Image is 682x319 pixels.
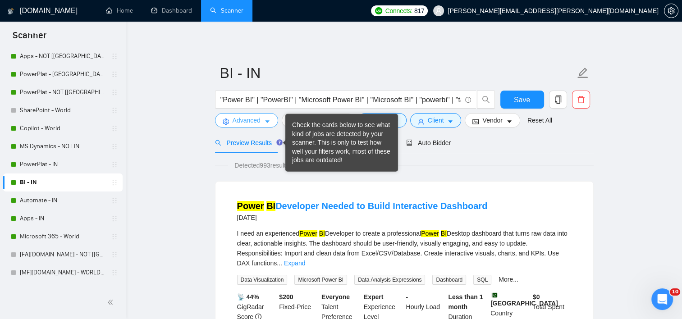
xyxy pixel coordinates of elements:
span: caret-down [447,118,453,125]
img: logo [8,4,14,18]
div: I need an experienced Developer to create a professional Desktop dashboard that turns raw data in... [237,228,572,268]
span: holder [111,215,118,222]
span: Dashboard [432,275,466,285]
button: settingAdvancedcaret-down [215,113,278,128]
span: holder [111,197,118,204]
span: holder [111,143,118,150]
a: searchScanner [210,7,243,14]
span: holder [111,251,118,258]
iframe: Intercom live chat [651,288,673,310]
a: PowerPlat - [GEOGRAPHIC_DATA], [GEOGRAPHIC_DATA], [GEOGRAPHIC_DATA] [20,65,105,83]
span: holder [111,53,118,60]
span: search [215,140,221,146]
span: holder [111,161,118,168]
span: user [435,8,442,14]
span: holder [111,125,118,132]
mark: Power [299,230,317,237]
span: Client [428,115,444,125]
button: barsJob Categorycaret-down [282,113,354,128]
span: Scanner [5,29,54,48]
div: Check the cards below to see what kind of jobs are detected by your scanner. This is only to test... [292,121,391,165]
input: Search Freelance Jobs... [220,94,461,105]
span: double-left [107,298,116,307]
span: holder [111,89,118,96]
a: [FA][DOMAIN_NAME] - NOT [[GEOGRAPHIC_DATA], CAN, [GEOGRAPHIC_DATA]] - No AI [20,246,105,264]
a: dashboardDashboard [151,7,192,14]
button: search [477,91,495,109]
mark: BI [441,230,447,237]
span: holder [111,233,118,240]
a: Power BIDeveloper Needed to Build Interactive Dashboard [237,201,488,211]
span: holder [111,179,118,186]
a: SharePoint - World [20,101,105,119]
span: Auto Bidder [406,139,451,146]
a: homeHome [106,7,133,14]
mark: BI [319,230,325,237]
button: setting [664,4,678,18]
a: [DD]Make&Zapier - US, [GEOGRAPHIC_DATA], [GEOGRAPHIC_DATA] [20,282,105,300]
span: Connects: [385,6,412,16]
img: upwork-logo.png [375,7,382,14]
b: - [406,293,408,301]
a: [MF][DOMAIN_NAME] - WORLD - No AI [20,264,105,282]
a: Apps - IN [20,210,105,228]
span: Advanced [233,115,261,125]
button: idcardVendorcaret-down [465,113,520,128]
div: Tooltip anchor [275,138,284,146]
span: Detected 993 results (1.64 seconds) [228,160,339,170]
b: Less than 1 month [448,293,483,310]
button: userClientcaret-down [410,113,462,128]
span: Save [514,94,530,105]
a: MS Dynamics - NOT IN [20,137,105,155]
b: Everyone [321,293,350,301]
b: Expert [364,293,384,301]
span: Microsoft Power BI [294,275,347,285]
mark: Power [421,230,439,237]
a: Apps - NOT [[GEOGRAPHIC_DATA], CAN, [GEOGRAPHIC_DATA]] [20,47,105,65]
b: [GEOGRAPHIC_DATA] [490,292,558,307]
button: folderJobscaret-down [358,113,407,128]
span: search [477,96,494,104]
span: idcard [472,118,479,125]
span: edit [577,67,589,79]
a: PowerPlat - NOT [[GEOGRAPHIC_DATA], CAN, [GEOGRAPHIC_DATA]] [20,83,105,101]
span: copy [549,96,567,104]
span: robot [406,140,412,146]
span: Data Visualization [237,275,288,285]
a: setting [664,7,678,14]
mark: BI [266,201,275,211]
span: caret-down [506,118,513,125]
input: Scanner name... [220,62,575,84]
a: Reset All [527,115,552,125]
a: More... [499,276,518,283]
b: $ 200 [279,293,293,301]
b: $ 0 [533,293,540,301]
a: Expand [284,260,305,267]
span: SQL [473,275,491,285]
a: Copilot - World [20,119,105,137]
button: Save [500,91,544,109]
a: Microsoft 365 - World [20,228,105,246]
span: info-circle [465,97,471,103]
span: Vendor [482,115,502,125]
button: copy [549,91,567,109]
span: holder [111,269,118,276]
span: 817 [414,6,424,16]
mark: Power [237,201,264,211]
span: holder [111,71,118,78]
span: delete [572,96,590,104]
span: caret-down [264,118,270,125]
img: 🇵🇰 [491,292,497,298]
span: user [418,118,424,125]
span: Preview Results [215,139,280,146]
a: PowerPlat - IN [20,155,105,173]
a: Automate - IN [20,191,105,210]
span: Data Analysis Expressions [354,275,425,285]
span: ... [277,260,282,267]
span: setting [223,118,229,125]
b: 📡 44% [237,293,259,301]
button: delete [572,91,590,109]
span: 10 [670,288,680,296]
a: BI - IN [20,173,105,191]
